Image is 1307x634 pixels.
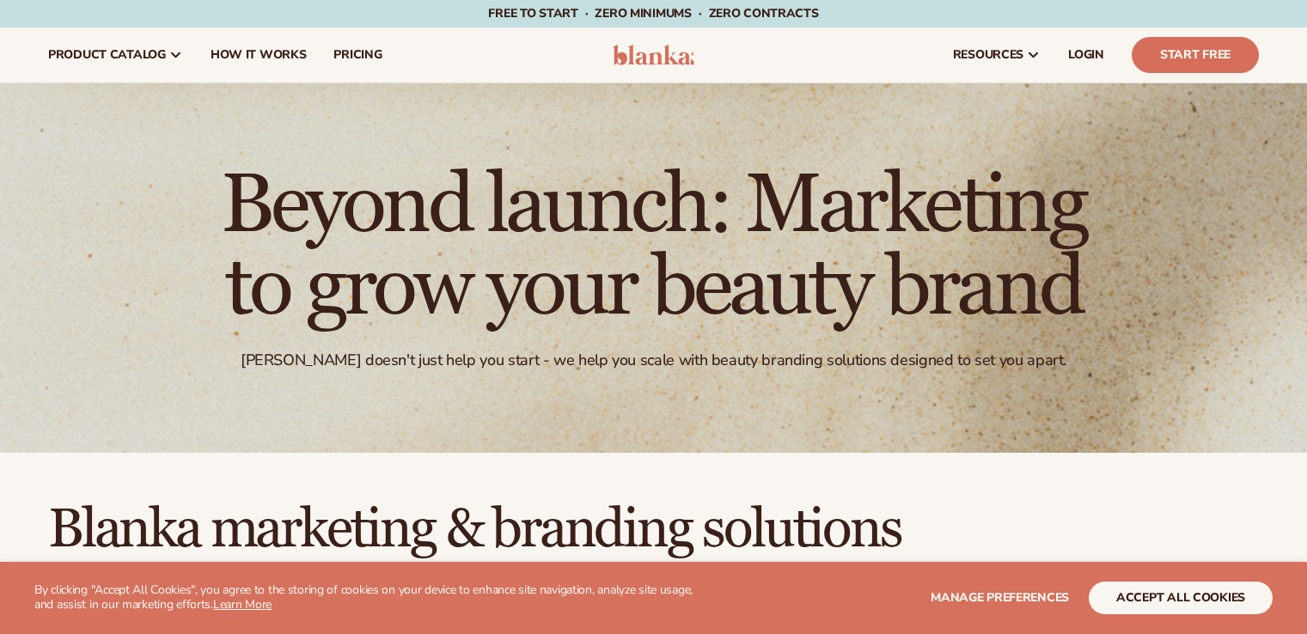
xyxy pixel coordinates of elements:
a: How It Works [197,27,321,82]
button: accept all cookies [1089,582,1273,614]
span: Free to start · ZERO minimums · ZERO contracts [488,5,818,21]
a: product catalog [34,27,197,82]
h1: Beyond launch: Marketing to grow your beauty brand [181,165,1127,330]
a: Learn More [213,596,272,613]
div: [PERSON_NAME] doesn't just help you start - we help you scale with beauty branding solutions desi... [241,351,1066,370]
p: By clicking "Accept All Cookies", you agree to the storing of cookies on your device to enhance s... [34,583,712,613]
a: pricing [320,27,395,82]
span: product catalog [48,48,166,62]
span: pricing [333,48,382,62]
span: resources [953,48,1023,62]
a: Start Free [1132,37,1259,73]
span: LOGIN [1068,48,1104,62]
button: Manage preferences [931,582,1069,614]
a: resources [939,27,1054,82]
span: Manage preferences [931,589,1069,606]
span: How It Works [211,48,307,62]
a: LOGIN [1054,27,1118,82]
img: logo [613,45,694,65]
